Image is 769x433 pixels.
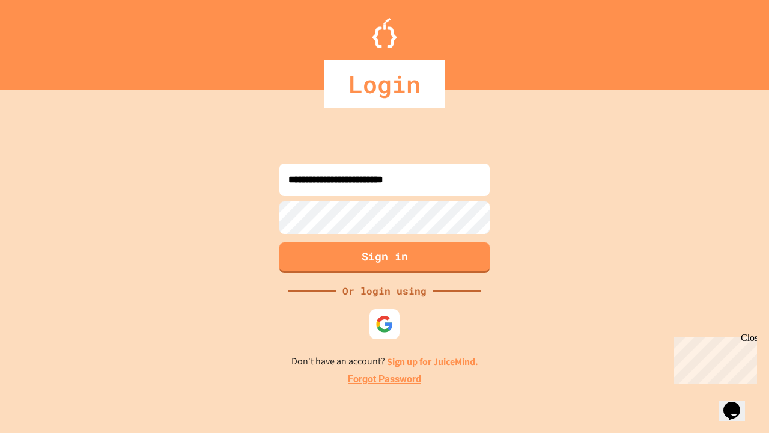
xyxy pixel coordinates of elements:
img: Logo.svg [372,18,397,48]
button: Sign in [279,242,490,273]
iframe: chat widget [719,385,757,421]
p: Don't have an account? [291,354,478,369]
div: Chat with us now!Close [5,5,83,76]
a: Forgot Password [348,372,421,387]
div: Or login using [336,284,433,298]
iframe: chat widget [669,333,757,384]
div: Login [324,60,445,108]
a: Sign up for JuiceMind. [387,355,478,368]
img: google-icon.svg [375,315,394,333]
